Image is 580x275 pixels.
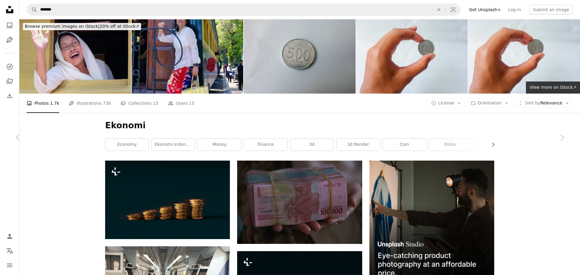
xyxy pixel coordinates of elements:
[438,101,454,105] span: License
[132,19,243,94] img: Javanese woman in her traditional dress, called Kebaya, stepping up an old train compartment
[429,139,472,151] a: dollar
[25,24,99,29] span: Browse premium images on iStock |
[4,61,16,73] a: Explore
[4,75,16,87] a: Collections
[514,98,573,108] button: Sort byRelevance
[152,139,195,151] a: ekonomi indonesia
[356,19,468,94] img: close up photo, Indonesian coin, 500 rupiah isolate on white
[504,5,524,14] a: Log in
[467,98,512,108] button: Orientation
[105,120,494,131] h1: Ekonomi
[337,139,380,151] a: 3d render
[383,139,426,151] a: coin
[466,5,504,14] a: Get Unsplash+
[475,139,518,151] a: currency
[432,4,446,15] button: Clear
[27,4,37,15] button: Search Unsplash
[478,101,501,105] span: Orientation
[244,19,356,94] img: close up photo, Indonesian coin, 500 rupiah isolate on white
[529,5,573,14] button: Submit an image
[530,85,576,90] span: View more on iStock ↗
[544,109,580,167] a: Next
[105,197,230,203] a: a stack of gold coins sitting on top of each other
[428,98,465,108] button: License
[4,259,16,271] button: Menu
[19,19,145,34] a: Browse premium images on iStock|20% off at iStock↗
[525,100,562,106] span: Relevance
[121,94,158,113] a: Collections 15
[4,230,16,242] a: Log in / Sign up
[237,161,362,244] img: person holding 5000 indonesian rupiah
[103,100,111,107] span: 730
[168,94,195,113] a: Users 15
[105,139,149,151] a: economy
[4,90,16,102] a: Download History
[69,94,111,113] a: Illustrations 730
[468,19,580,94] img: close up photo, Indonesian coin, 500 rupiah isolate on white
[153,100,158,107] span: 15
[290,139,333,151] a: 3d
[19,19,131,94] img: Woman waving her hand from the window of her old train compartment
[525,101,540,105] span: Sort by
[105,161,230,239] img: a stack of gold coins sitting on top of each other
[4,34,16,46] a: Illustrations
[4,19,16,31] a: Photos
[526,82,580,94] a: View more on iStock↗
[189,100,195,107] span: 15
[244,139,287,151] a: finance
[488,139,494,151] button: scroll list to the right
[4,245,16,257] button: Language
[446,4,460,15] button: Visual search
[25,24,139,29] span: 20% off at iStock ↗
[27,4,461,16] form: Find visuals sitewide
[237,200,362,205] a: person holding 5000 indonesian rupiah
[198,139,241,151] a: money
